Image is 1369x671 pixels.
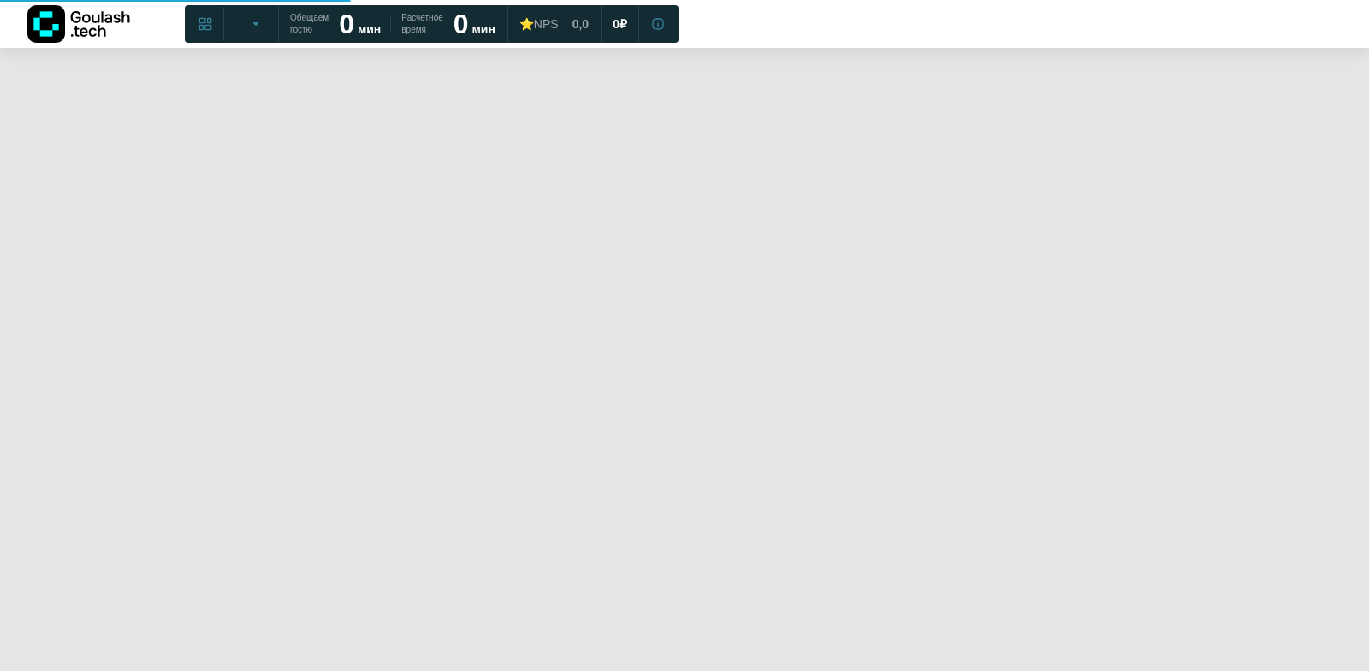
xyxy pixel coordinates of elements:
[290,12,329,36] span: Обещаем гостю
[519,16,559,32] div: ⭐
[453,9,469,39] strong: 0
[280,9,506,39] a: Обещаем гостю 0 мин Расчетное время 0 мин
[534,17,559,31] span: NPS
[471,22,495,36] span: мин
[509,9,599,39] a: ⭐NPS 0,0
[27,5,130,43] img: Логотип компании Goulash.tech
[619,16,627,32] span: ₽
[358,22,381,36] span: мин
[572,16,589,32] span: 0,0
[602,9,637,39] a: 0 ₽
[613,16,619,32] span: 0
[339,9,354,39] strong: 0
[401,12,442,36] span: Расчетное время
